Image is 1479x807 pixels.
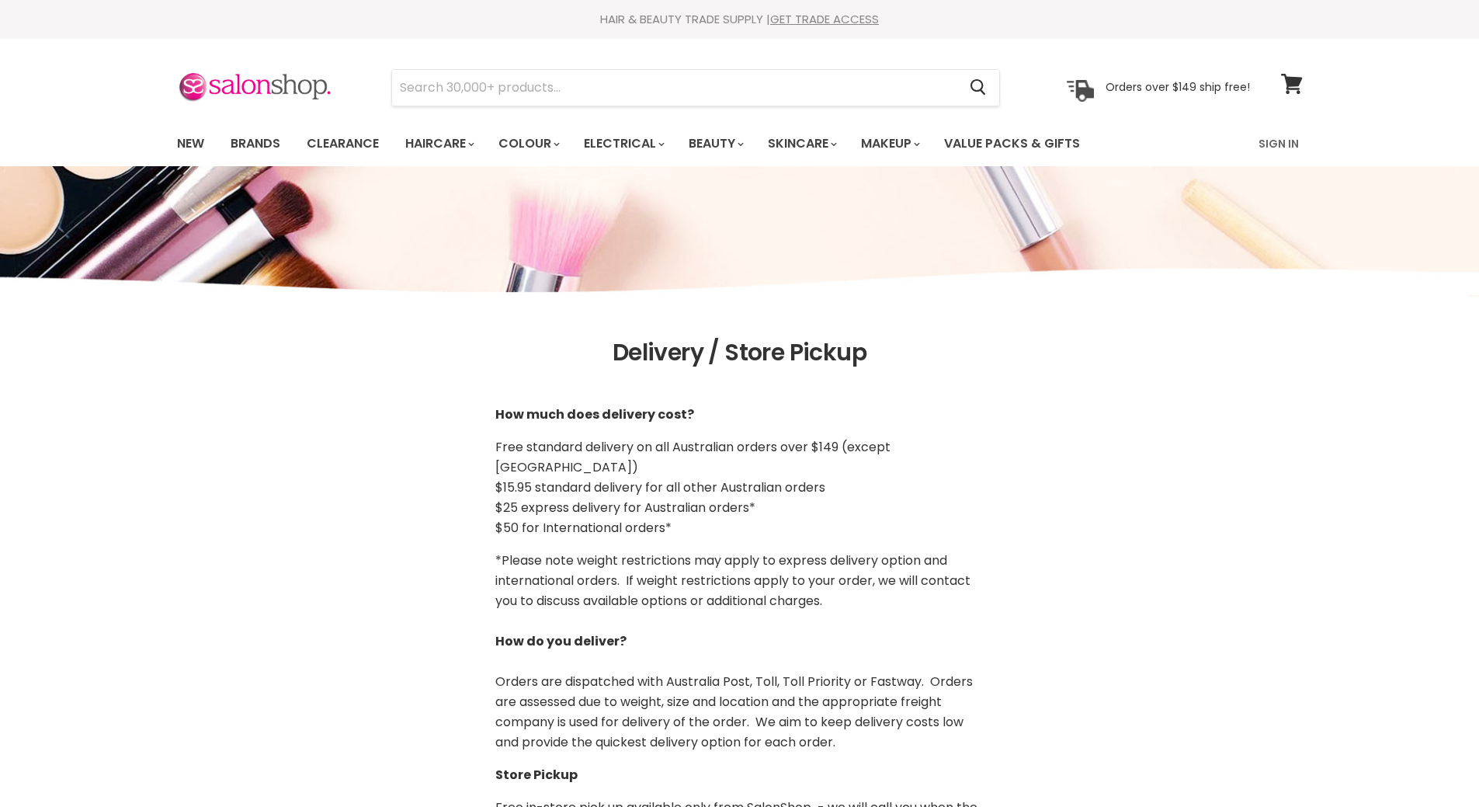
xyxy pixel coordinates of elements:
a: Beauty [677,127,753,160]
a: Brands [219,127,292,160]
a: Colour [487,127,569,160]
a: Value Packs & Gifts [932,127,1092,160]
form: Product [391,69,1000,106]
strong: Store Pickup [495,766,578,784]
a: New [165,127,216,160]
h1: Delivery / Store Pickup [177,339,1303,367]
b: How do you deliver? [495,632,627,650]
span: $15.95 standard delivery for all other Australian orders [495,478,825,496]
span: *Please note weight restrictions may apply to express delivery option and international orders. I... [495,551,970,610]
span: Orders are dispatched with Australia Post, Toll, Toll Priority or Fastway. Orders are assessed du... [495,673,973,751]
span: $25 express delivery for Australian orders* [495,499,755,517]
a: Makeup [849,127,929,160]
a: Electrical [572,127,674,160]
div: HAIR & BEAUTY TRADE SUPPLY | [158,12,1322,27]
a: GET TRADE ACCESS [770,11,879,27]
a: Haircare [394,127,484,160]
p: Orders over $149 ship free! [1106,80,1250,94]
input: Search [392,70,958,106]
a: Sign In [1249,127,1308,160]
a: Clearance [295,127,391,160]
button: Search [958,70,999,106]
span: Free standard delivery on all Australian orders over $149 (except [GEOGRAPHIC_DATA]) [495,438,891,476]
ul: Main menu [165,121,1171,166]
strong: How much does delivery cost? [495,405,694,423]
span: $50 for International orders* [495,519,672,537]
nav: Main [158,121,1322,166]
a: Skincare [756,127,846,160]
